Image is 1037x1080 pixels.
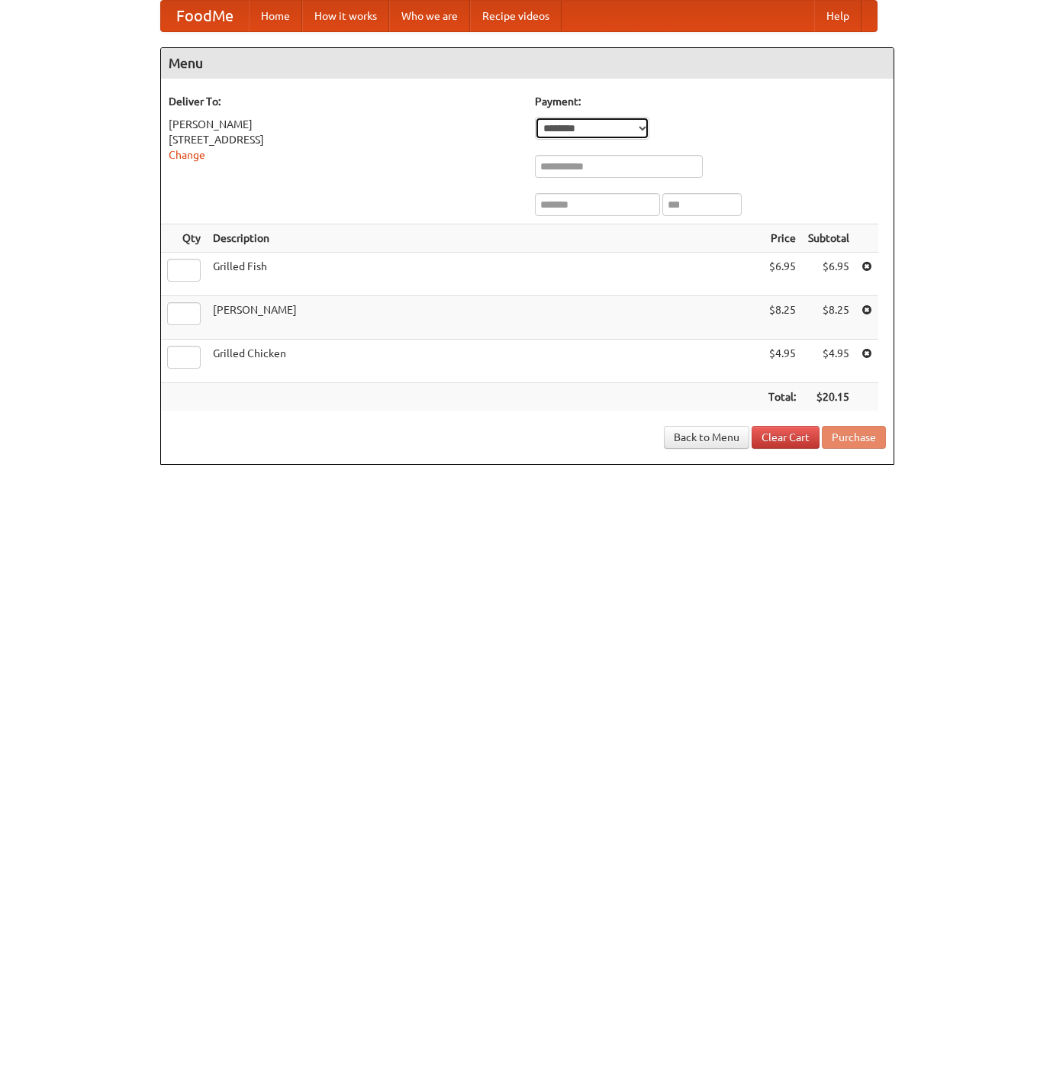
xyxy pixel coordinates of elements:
a: Change [169,149,205,161]
td: $8.25 [762,296,802,340]
a: Home [249,1,302,31]
td: $8.25 [802,296,855,340]
div: [STREET_ADDRESS] [169,132,520,147]
th: Price [762,224,802,253]
a: Recipe videos [470,1,562,31]
td: $4.95 [762,340,802,383]
td: $6.95 [762,253,802,296]
h4: Menu [161,48,894,79]
td: $4.95 [802,340,855,383]
th: Subtotal [802,224,855,253]
th: Qty [161,224,207,253]
h5: Deliver To: [169,94,520,109]
th: Total: [762,383,802,411]
th: $20.15 [802,383,855,411]
th: Description [207,224,762,253]
a: Who we are [389,1,470,31]
button: Purchase [822,426,886,449]
td: $6.95 [802,253,855,296]
a: Back to Menu [664,426,749,449]
td: [PERSON_NAME] [207,296,762,340]
td: Grilled Chicken [207,340,762,383]
a: Help [814,1,861,31]
a: Clear Cart [752,426,820,449]
a: FoodMe [161,1,249,31]
a: How it works [302,1,389,31]
h5: Payment: [535,94,886,109]
div: [PERSON_NAME] [169,117,520,132]
td: Grilled Fish [207,253,762,296]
